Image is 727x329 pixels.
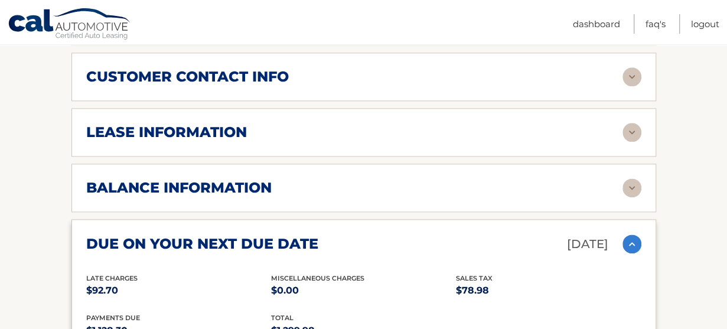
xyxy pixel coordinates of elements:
[622,234,641,253] img: accordion-active.svg
[86,179,272,197] h2: balance information
[622,123,641,142] img: accordion-rest.svg
[8,8,132,42] a: Cal Automotive
[86,282,271,299] p: $92.70
[456,282,641,299] p: $78.98
[86,123,247,141] h2: lease information
[86,68,289,86] h2: customer contact info
[622,67,641,86] img: accordion-rest.svg
[573,14,620,34] a: Dashboard
[271,274,364,282] span: Miscellaneous Charges
[86,274,138,282] span: Late Charges
[567,234,608,255] p: [DATE]
[271,314,294,322] span: total
[271,282,456,299] p: $0.00
[86,314,140,322] span: Payments Due
[456,274,493,282] span: Sales Tax
[622,178,641,197] img: accordion-rest.svg
[86,235,318,253] h2: due on your next due date
[691,14,719,34] a: Logout
[646,14,666,34] a: FAQ's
